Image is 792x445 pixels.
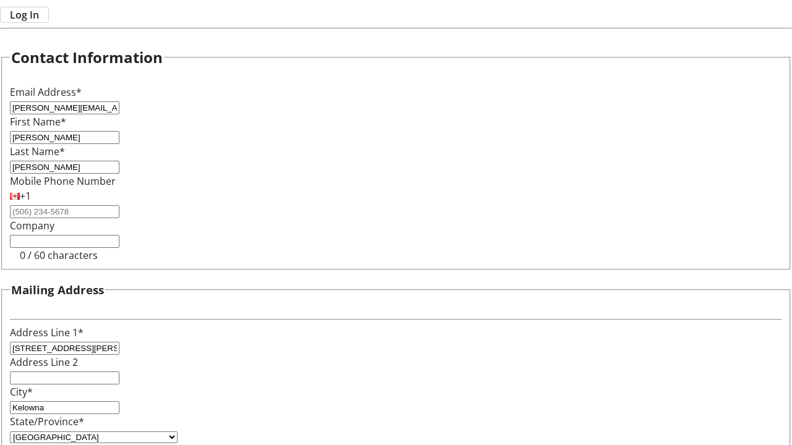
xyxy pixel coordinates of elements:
[10,326,84,339] label: Address Line 1*
[10,205,119,218] input: (506) 234-5678
[11,46,163,69] h2: Contact Information
[20,248,98,262] tr-character-limit: 0 / 60 characters
[10,385,33,399] label: City*
[10,219,54,232] label: Company
[11,281,104,299] h3: Mailing Address
[10,85,82,99] label: Email Address*
[10,115,66,129] label: First Name*
[10,342,119,355] input: Address
[10,7,39,22] span: Log In
[10,145,65,158] label: Last Name*
[10,415,84,428] label: State/Province*
[10,174,116,188] label: Mobile Phone Number
[10,355,78,369] label: Address Line 2
[10,401,119,414] input: City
